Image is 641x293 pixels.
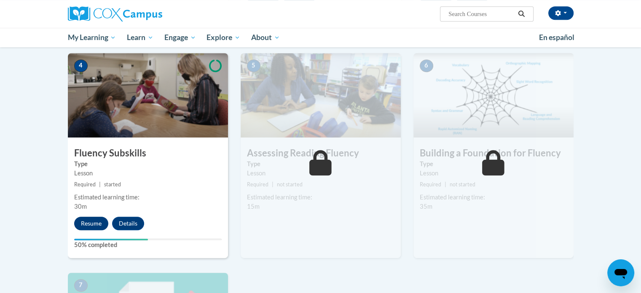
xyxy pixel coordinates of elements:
[99,181,101,188] span: |
[55,28,586,47] div: Main menu
[74,181,96,188] span: Required
[74,279,88,292] span: 7
[127,32,153,43] span: Learn
[607,259,634,286] iframe: Button to launch messaging window
[251,32,280,43] span: About
[241,147,401,160] h3: Assessing Reading Fluency
[74,193,222,202] div: Estimated learning time:
[241,53,401,137] img: Course Image
[450,181,475,188] span: not started
[62,28,122,47] a: My Learning
[247,59,260,72] span: 5
[548,6,574,20] button: Account Settings
[277,181,303,188] span: not started
[112,217,144,230] button: Details
[247,181,268,188] span: Required
[246,28,285,47] a: About
[420,169,567,178] div: Lesson
[420,203,432,210] span: 35m
[68,6,228,22] a: Cox Campus
[68,53,228,137] img: Course Image
[247,193,394,202] div: Estimated learning time:
[74,203,87,210] span: 30m
[74,59,88,72] span: 4
[247,169,394,178] div: Lesson
[420,193,567,202] div: Estimated learning time:
[534,29,580,46] a: En español
[420,181,441,188] span: Required
[74,240,222,250] label: 50% completed
[74,159,222,169] label: Type
[68,147,228,160] h3: Fluency Subskills
[247,159,394,169] label: Type
[448,9,515,19] input: Search Courses
[420,159,567,169] label: Type
[74,239,148,240] div: Your progress
[201,28,246,47] a: Explore
[445,181,446,188] span: |
[272,181,274,188] span: |
[413,147,574,160] h3: Building a Foundation for Fluency
[104,181,121,188] span: started
[68,6,162,22] img: Cox Campus
[74,169,222,178] div: Lesson
[413,53,574,137] img: Course Image
[539,33,574,42] span: En español
[67,32,116,43] span: My Learning
[164,32,196,43] span: Engage
[74,217,108,230] button: Resume
[420,59,433,72] span: 6
[121,28,159,47] a: Learn
[207,32,240,43] span: Explore
[247,203,260,210] span: 15m
[515,9,528,19] button: Search
[159,28,201,47] a: Engage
